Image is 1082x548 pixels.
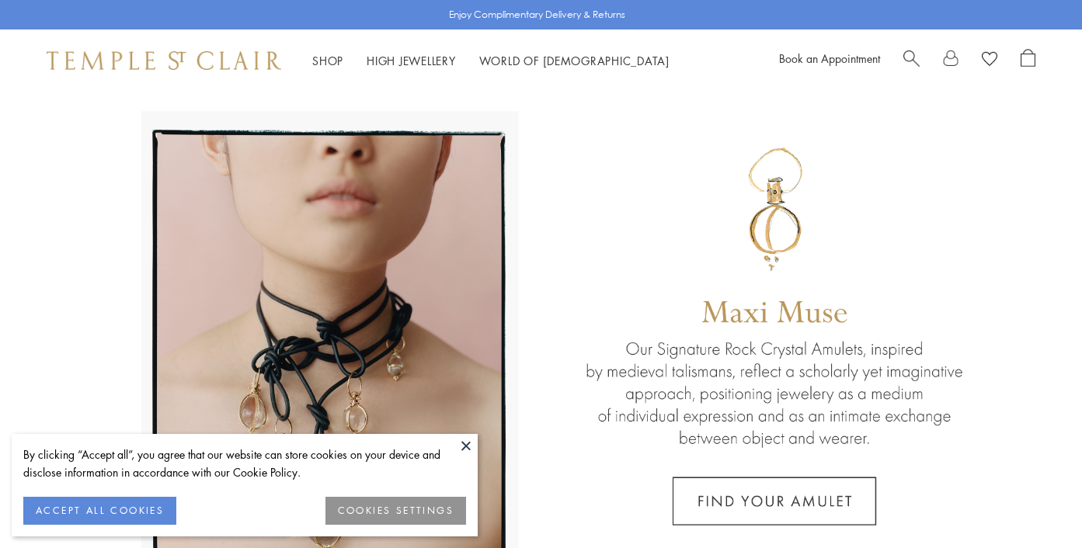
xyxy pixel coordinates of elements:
[779,50,880,66] a: Book an Appointment
[903,49,920,72] a: Search
[23,446,466,481] div: By clicking “Accept all”, you agree that our website can store cookies on your device and disclos...
[1021,49,1035,72] a: Open Shopping Bag
[449,7,625,23] p: Enjoy Complimentary Delivery & Returns
[23,497,176,525] button: ACCEPT ALL COOKIES
[479,53,670,68] a: World of [DEMOGRAPHIC_DATA]World of [DEMOGRAPHIC_DATA]
[982,49,997,72] a: View Wishlist
[47,51,281,70] img: Temple St. Clair
[325,497,466,525] button: COOKIES SETTINGS
[367,53,456,68] a: High JewelleryHigh Jewellery
[312,51,670,71] nav: Main navigation
[312,53,343,68] a: ShopShop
